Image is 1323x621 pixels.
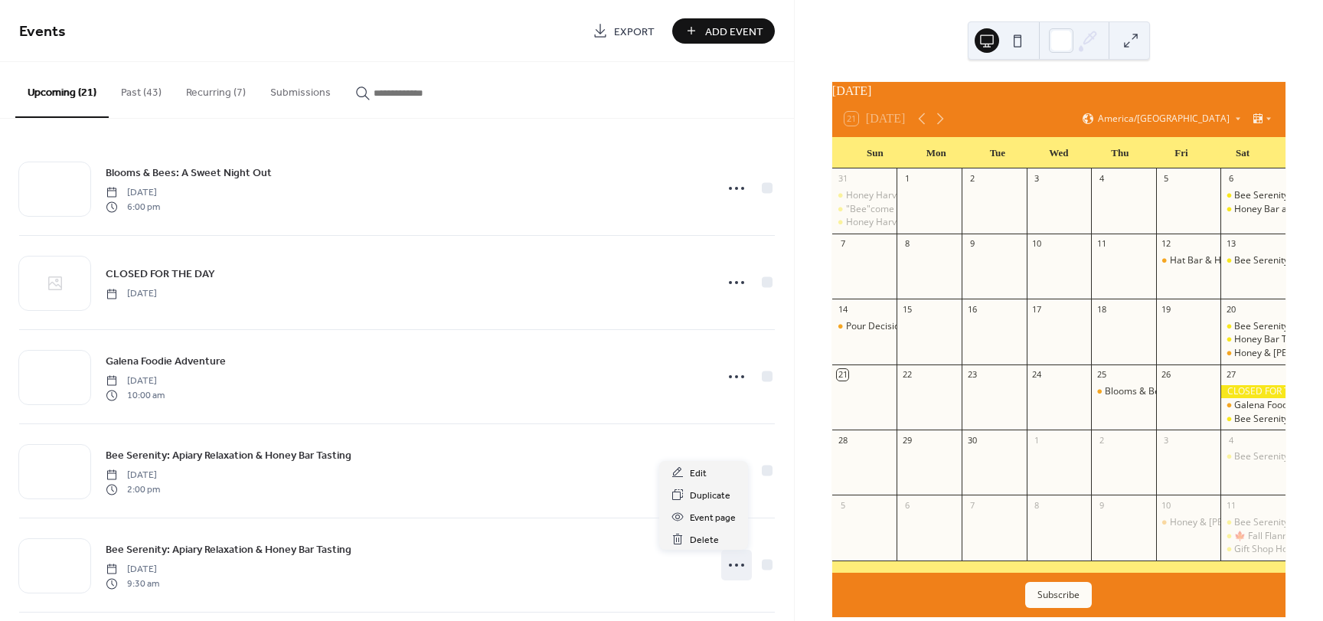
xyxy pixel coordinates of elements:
[705,24,763,40] span: Add Event
[1234,543,1302,556] div: Gift Shop Hours
[1220,385,1285,398] div: CLOSED FOR THE DAY
[1212,138,1273,168] div: Sat
[901,238,913,250] div: 8
[966,369,978,381] div: 23
[1091,385,1156,398] div: Blooms & Bees: A Sweet Night Out
[1161,173,1172,185] div: 5
[832,203,897,216] div: "Bee"come a Beekeeper Experience
[1220,347,1285,360] div: Honey & Mead Tasting at Eagle Ridge
[1096,238,1107,250] div: 11
[1031,238,1043,250] div: 10
[1220,189,1285,202] div: Bee Serenity: Apiary Relaxation & Honey Bar Tasting
[1096,499,1107,511] div: 9
[106,165,272,181] span: Blooms & Bees: A Sweet Night Out
[109,62,174,116] button: Past (43)
[1089,138,1151,168] div: Thu
[106,542,351,558] span: Bee Serenity: Apiary Relaxation & Honey Bar Tasting
[106,469,160,482] span: [DATE]
[1156,254,1221,267] div: Hat Bar & Honey Bar Event
[1156,516,1221,529] div: Honey & Mead Tasting at Eagle Ridge
[672,18,775,44] button: Add Event
[581,18,666,44] a: Export
[1170,254,1285,267] div: Hat Bar & Honey Bar Event
[901,499,913,511] div: 6
[967,138,1028,168] div: Tue
[106,164,272,181] a: Blooms & Bees: A Sweet Night Out
[966,173,978,185] div: 2
[690,532,719,548] span: Delete
[258,62,343,116] button: Submissions
[106,287,157,301] span: [DATE]
[832,189,897,202] div: Honey Harvest- From Frame to Bottle
[690,466,707,482] span: Edit
[837,499,848,511] div: 5
[1151,138,1212,168] div: Fri
[106,577,159,590] span: 9:30 am
[106,265,215,283] a: CLOSED FOR THE DAY
[106,374,165,388] span: [DATE]
[106,266,215,283] span: CLOSED FOR THE DAY
[837,434,848,446] div: 28
[901,434,913,446] div: 29
[1220,203,1285,216] div: Honey Bar and Store Hours
[690,510,736,526] span: Event page
[846,189,1005,202] div: Honey Harvest- From Frame to Bottle
[966,499,978,511] div: 7
[1220,530,1285,543] div: 🍁 Fall Flannel Open House at Dry Creek Beekeeping 🍯
[1161,303,1172,315] div: 19
[1031,434,1043,446] div: 1
[832,320,897,333] div: Pour Decisions & Sweet Addictions
[1031,499,1043,511] div: 8
[15,62,109,118] button: Upcoming (21)
[614,24,655,40] span: Export
[846,203,1001,216] div: "Bee"come a Beekeeper Experience
[966,434,978,446] div: 30
[1220,516,1285,529] div: Bee Serenity: Apiary Relaxation & Honey Bar Tasting
[1098,114,1230,123] span: America/[GEOGRAPHIC_DATA]
[1096,173,1107,185] div: 4
[844,138,906,168] div: Sun
[837,369,848,381] div: 21
[106,446,351,464] a: Bee Serenity: Apiary Relaxation & Honey Bar Tasting
[1220,333,1285,346] div: Honey Bar Tasting & Gift Shop Hours
[106,200,160,214] span: 6:00 pm
[1225,173,1236,185] div: 6
[832,82,1285,100] div: [DATE]
[19,17,66,47] span: Events
[690,488,730,504] span: Duplicate
[966,303,978,315] div: 16
[106,448,351,464] span: Bee Serenity: Apiary Relaxation & Honey Bar Tasting
[106,186,160,200] span: [DATE]
[1161,238,1172,250] div: 12
[1220,254,1285,267] div: Bee Serenity: Apiary Relaxation & Honey Bar Tasting
[1096,369,1107,381] div: 25
[1225,369,1236,381] div: 27
[106,352,226,370] a: Galena Foodie Adventure
[1096,434,1107,446] div: 2
[966,238,978,250] div: 9
[846,320,994,333] div: Pour Decisions & Sweet Addictions
[1031,303,1043,315] div: 17
[901,303,913,315] div: 15
[1031,173,1043,185] div: 3
[1161,369,1172,381] div: 26
[901,369,913,381] div: 22
[901,173,913,185] div: 1
[106,541,351,558] a: Bee Serenity: Apiary Relaxation & Honey Bar Tasting
[1225,434,1236,446] div: 4
[1225,303,1236,315] div: 20
[1096,303,1107,315] div: 18
[1161,499,1172,511] div: 10
[837,303,848,315] div: 14
[837,238,848,250] div: 7
[174,62,258,116] button: Recurring (7)
[1031,369,1043,381] div: 24
[906,138,967,168] div: Mon
[1225,238,1236,250] div: 13
[106,354,226,370] span: Galena Foodie Adventure
[1161,434,1172,446] div: 3
[832,216,897,229] div: Honey Harvest- From Frame to Bottle
[1220,543,1285,556] div: Gift Shop Hours
[1220,450,1285,463] div: Bee Serenity: Apiary Relaxation & Honey Bar Tasting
